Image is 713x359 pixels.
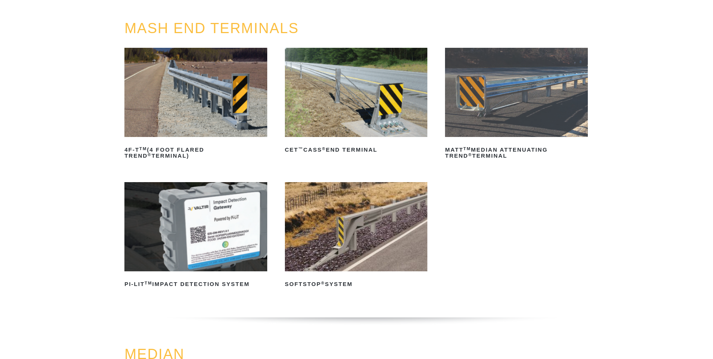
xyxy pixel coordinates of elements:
h2: CET CASS End Terminal [285,144,428,156]
h2: 4F-T (4 Foot Flared TREND Terminal) [124,144,267,162]
a: SoftStop®System [285,182,428,290]
a: MATTTMMedian Attenuating TREND®Terminal [445,48,588,162]
sup: ® [322,146,326,151]
sup: ™ [298,146,303,151]
img: SoftStop System End Terminal [285,182,428,271]
sup: TM [463,146,471,151]
sup: TM [139,146,147,151]
a: PI-LITTMImpact Detection System [124,182,267,290]
a: CET™CASS®End Terminal [285,48,428,156]
h2: MATT Median Attenuating TREND Terminal [445,144,588,162]
h2: SoftStop System [285,278,428,290]
sup: ® [321,281,325,285]
h2: PI-LIT Impact Detection System [124,278,267,290]
sup: TM [145,281,152,285]
sup: ® [148,152,151,157]
sup: ® [468,152,472,157]
a: MASH END TERMINALS [124,20,299,36]
a: 4F-TTM(4 Foot Flared TREND®Terminal) [124,48,267,162]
